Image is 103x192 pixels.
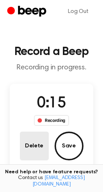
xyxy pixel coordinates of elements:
a: Beep [7,5,48,19]
a: Log Out [61,3,96,20]
a: [EMAIL_ADDRESS][DOMAIN_NAME] [33,175,85,187]
p: Recording in progress. [6,63,97,72]
span: 0:15 [37,96,66,111]
span: Contact us [4,175,99,188]
button: Save Audio Record [55,132,83,160]
div: Recording [34,115,69,126]
h1: Record a Beep [6,46,97,58]
button: Delete Audio Record [20,132,49,160]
